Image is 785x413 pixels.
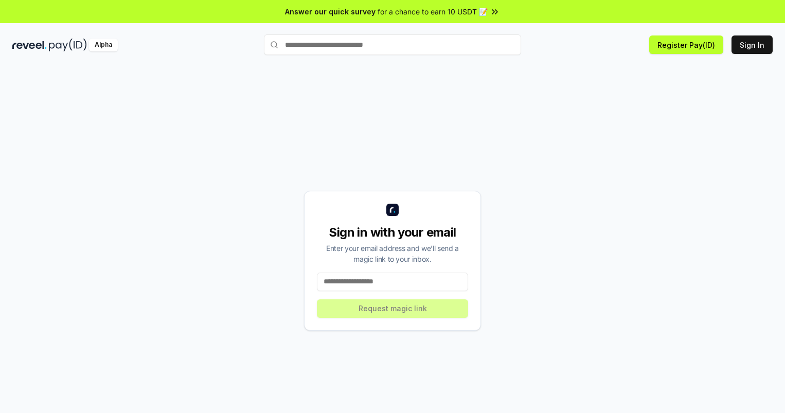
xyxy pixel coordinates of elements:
div: Enter your email address and we’ll send a magic link to your inbox. [317,243,468,264]
img: pay_id [49,39,87,51]
button: Register Pay(ID) [649,35,723,54]
div: Sign in with your email [317,224,468,241]
span: for a chance to earn 10 USDT 📝 [378,6,488,17]
div: Alpha [89,39,118,51]
img: reveel_dark [12,39,47,51]
button: Sign In [732,35,773,54]
img: logo_small [386,204,399,216]
span: Answer our quick survey [285,6,376,17]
